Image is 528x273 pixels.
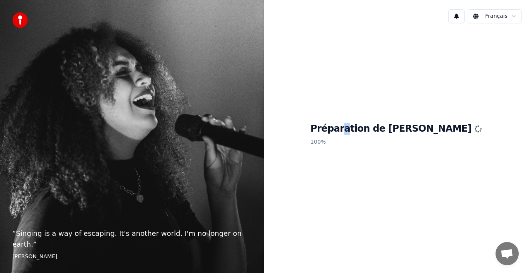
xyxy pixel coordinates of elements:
img: youka [12,12,28,28]
footer: [PERSON_NAME] [12,253,252,261]
p: 100 % [310,135,482,149]
h1: Préparation de [PERSON_NAME] [310,123,482,135]
a: Ouvrir le chat [496,242,519,265]
p: “ Singing is a way of escaping. It's another world. I'm no longer on earth. ” [12,228,252,250]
